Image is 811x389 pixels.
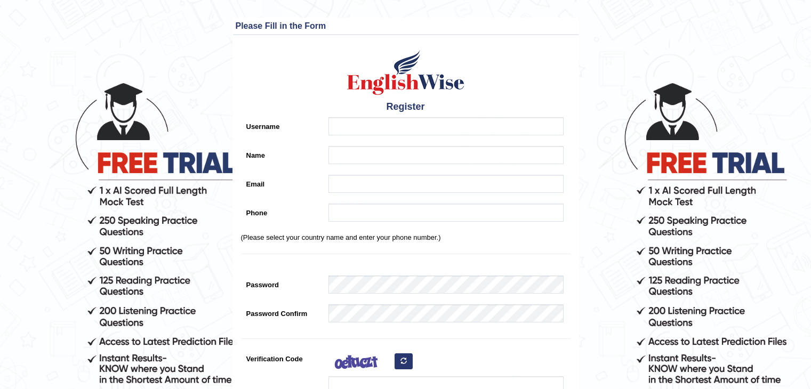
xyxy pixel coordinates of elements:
label: Phone [241,204,324,218]
label: Password [241,275,324,290]
h3: Please Fill in the Form [236,21,576,31]
label: Email [241,175,324,189]
label: Password Confirm [241,304,324,319]
label: Username [241,117,324,132]
img: Logo of English Wise create a new account for intelligent practice with AI [345,48,467,96]
label: Verification Code [241,350,324,364]
h4: Register [241,102,571,112]
p: (Please select your country name and enter your phone number.) [241,232,571,242]
label: Name [241,146,324,160]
